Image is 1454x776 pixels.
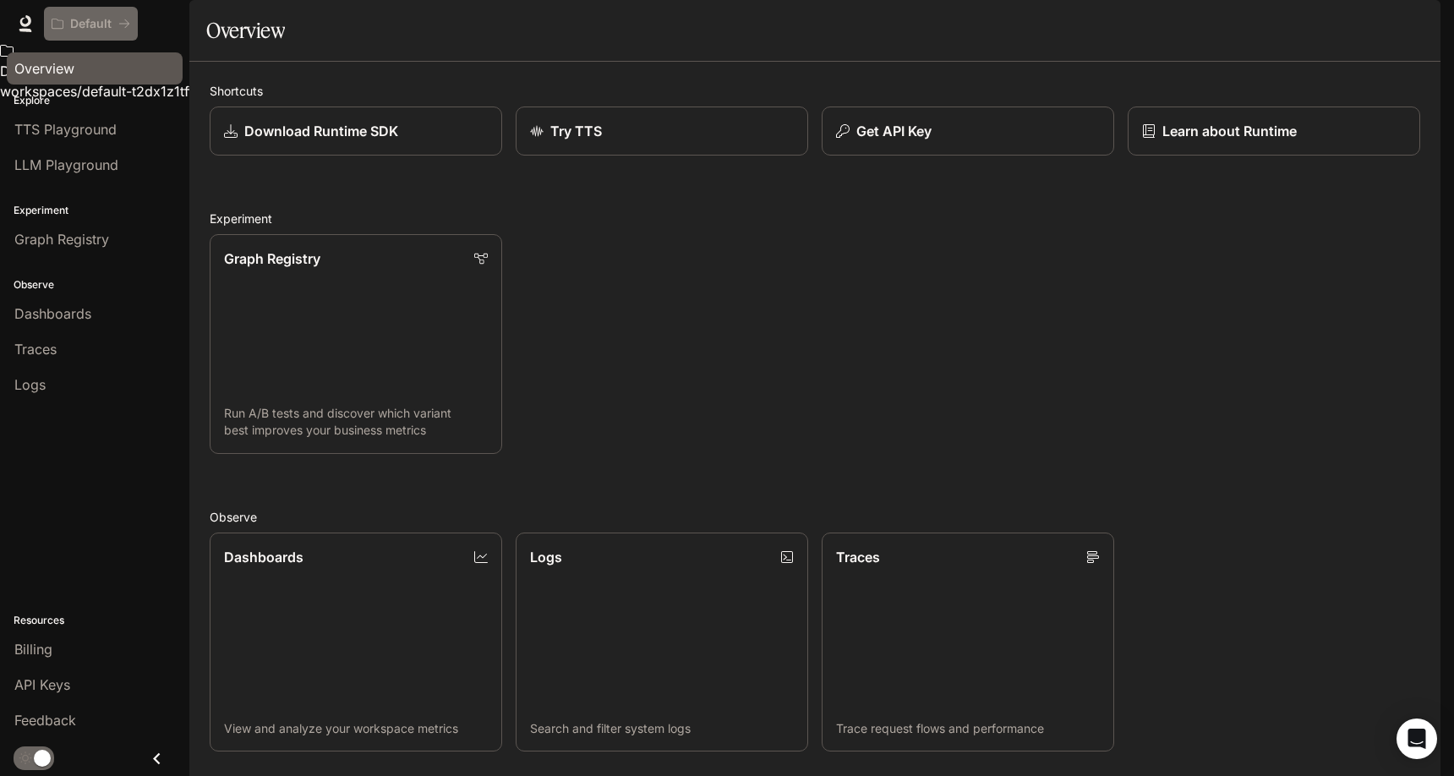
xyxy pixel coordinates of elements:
[224,720,488,737] p: View and analyze your workspace metrics
[550,121,602,141] p: Try TTS
[822,107,1114,156] button: Get API Key
[210,210,1420,227] h2: Experiment
[224,249,320,269] p: Graph Registry
[836,547,880,567] p: Traces
[210,508,1420,526] h2: Observe
[210,107,502,156] a: Download Runtime SDK
[206,14,285,47] h1: Overview
[516,533,808,752] a: LogsSearch and filter system logs
[1162,121,1297,141] p: Learn about Runtime
[516,107,808,156] a: Try TTS
[822,533,1114,752] a: TracesTrace request flows and performance
[210,234,502,454] a: Graph RegistryRun A/B tests and discover which variant best improves your business metrics
[210,533,502,752] a: DashboardsView and analyze your workspace metrics
[856,121,932,141] p: Get API Key
[244,121,398,141] p: Download Runtime SDK
[836,720,1100,737] p: Trace request flows and performance
[224,547,303,567] p: Dashboards
[530,547,562,567] p: Logs
[1397,719,1437,759] div: Open Intercom Messenger
[210,82,1420,100] h2: Shortcuts
[530,720,794,737] p: Search and filter system logs
[70,17,112,31] p: Default
[44,7,138,41] button: All workspaces
[224,405,488,439] p: Run A/B tests and discover which variant best improves your business metrics
[1128,107,1420,156] a: Learn about Runtime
